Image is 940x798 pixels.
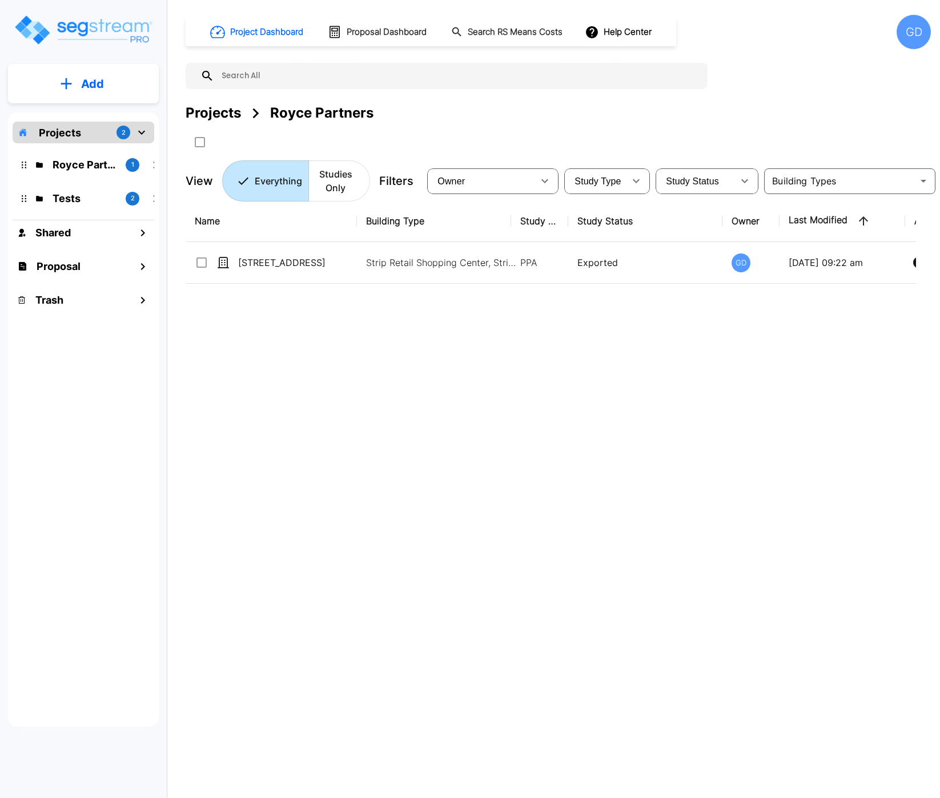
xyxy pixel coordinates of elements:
[222,160,370,201] div: Platform
[270,103,373,123] div: Royce Partners
[366,256,520,269] p: Strip Retail Shopping Center, Strip Retail Shopping Center, Commercial Property Site
[437,176,465,186] span: Owner
[357,200,511,242] th: Building Type
[447,21,569,43] button: Search RS Means Costs
[214,63,702,89] input: Search All
[122,128,126,138] p: 2
[315,167,356,195] p: Studies Only
[53,191,117,206] p: Tests
[8,67,159,100] button: Add
[722,200,780,242] th: Owner
[188,131,211,154] button: SelectAll
[222,160,309,201] button: Everything
[780,200,905,242] th: Last Modified
[577,256,713,269] p: Exported
[520,256,559,269] p: PPA
[186,103,241,123] div: Projects
[81,75,104,92] p: Add
[907,251,930,274] button: Info
[308,160,370,201] button: Studies Only
[37,259,81,274] h1: Proposal
[13,14,153,46] img: Logo
[468,26,563,39] h1: Search RS Means Costs
[39,125,81,140] p: Projects
[35,292,63,308] h1: Trash
[379,172,413,190] p: Filters
[666,176,719,186] span: Study Status
[53,157,117,172] p: Royce Partners
[131,160,134,170] p: 1
[347,26,427,39] h1: Proposal Dashboard
[583,21,656,43] button: Help Center
[732,253,750,272] div: GD
[186,172,213,190] p: View
[789,256,896,269] p: [DATE] 09:22 am
[206,19,310,45] button: Project Dashboard
[915,173,931,189] button: Open
[131,194,135,203] p: 2
[568,200,722,242] th: Study Status
[511,200,568,242] th: Study Type
[658,165,733,197] div: Select
[238,256,352,269] p: [STREET_ADDRESS]
[429,165,533,197] div: Select
[186,200,357,242] th: Name
[768,173,913,189] input: Building Types
[255,174,302,188] p: Everything
[897,15,931,49] div: GD
[323,20,433,44] button: Proposal Dashboard
[35,225,71,240] h1: Shared
[230,26,303,39] h1: Project Dashboard
[567,165,625,197] div: Select
[575,176,621,186] span: Study Type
